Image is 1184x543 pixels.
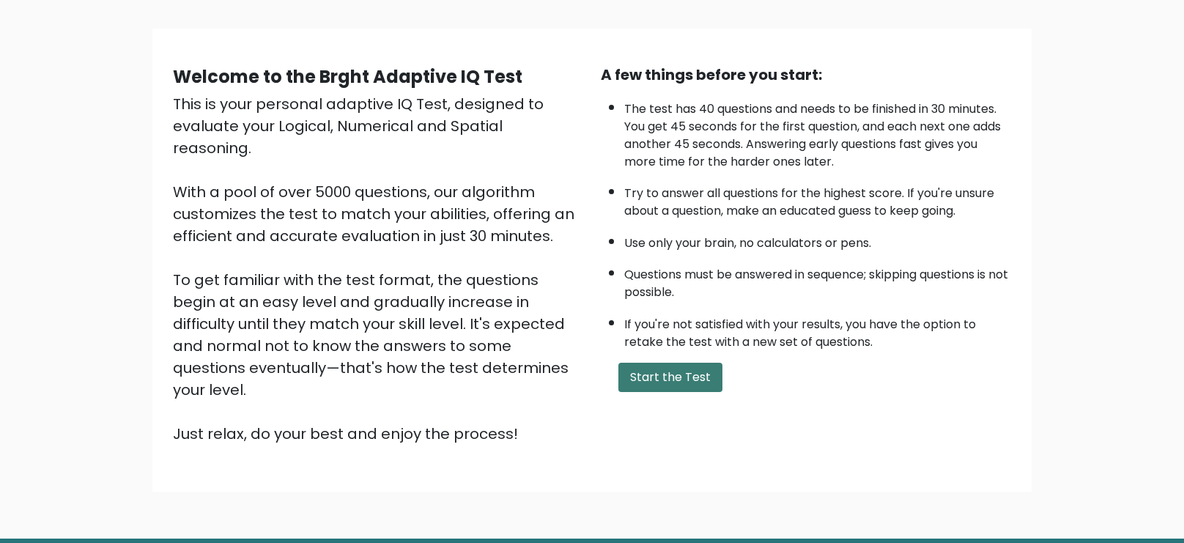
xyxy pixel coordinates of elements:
[624,259,1011,301] li: Questions must be answered in sequence; skipping questions is not possible.
[618,363,722,392] button: Start the Test
[624,93,1011,171] li: The test has 40 questions and needs to be finished in 30 minutes. You get 45 seconds for the firs...
[173,93,583,445] div: This is your personal adaptive IQ Test, designed to evaluate your Logical, Numerical and Spatial ...
[601,64,1011,86] div: A few things before you start:
[624,309,1011,351] li: If you're not satisfied with your results, you have the option to retake the test with a new set ...
[624,177,1011,220] li: Try to answer all questions for the highest score. If you're unsure about a question, make an edu...
[624,227,1011,252] li: Use only your brain, no calculators or pens.
[173,64,522,89] b: Welcome to the Brght Adaptive IQ Test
